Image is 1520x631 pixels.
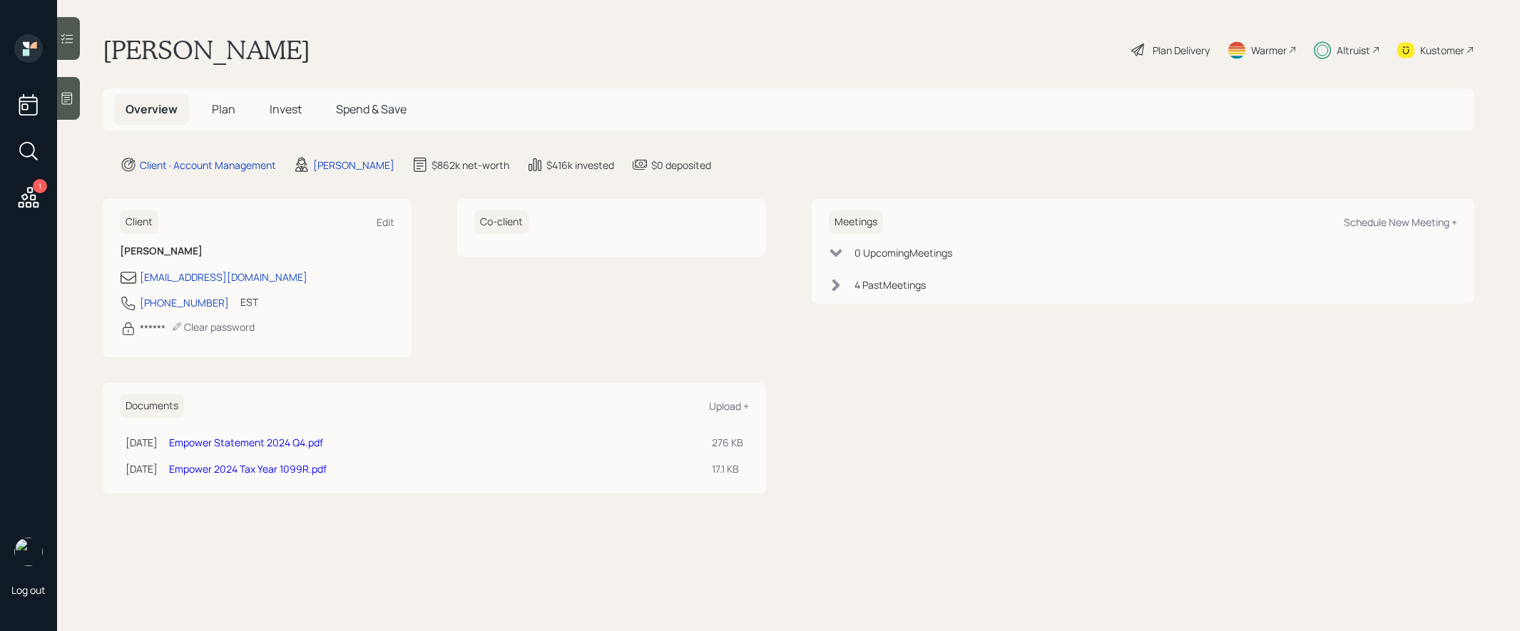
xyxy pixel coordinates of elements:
[120,394,184,418] h6: Documents
[829,210,883,234] h6: Meetings
[126,461,158,476] div: [DATE]
[140,270,307,284] div: [EMAIL_ADDRESS][DOMAIN_NAME]
[313,158,394,173] div: [PERSON_NAME]
[855,245,952,260] div: 0 Upcoming Meeting s
[103,34,310,66] h1: [PERSON_NAME]
[240,294,258,309] div: EST
[120,245,394,257] h6: [PERSON_NAME]
[169,462,327,476] a: Empower 2024 Tax Year 1099R.pdf
[126,435,158,450] div: [DATE]
[1420,43,1464,58] div: Kustomer
[120,210,158,234] h6: Client
[712,435,743,450] div: 276 KB
[169,436,323,449] a: Empower Statement 2024 Q4.pdf
[140,295,229,310] div: [PHONE_NUMBER]
[432,158,509,173] div: $862k net-worth
[651,158,711,173] div: $0 deposited
[546,158,614,173] div: $416k invested
[1344,215,1457,229] div: Schedule New Meeting +
[212,101,235,117] span: Plan
[140,158,276,173] div: Client · Account Management
[377,215,394,229] div: Edit
[855,277,926,292] div: 4 Past Meeting s
[126,101,178,117] span: Overview
[270,101,302,117] span: Invest
[474,210,529,234] h6: Co-client
[1251,43,1287,58] div: Warmer
[712,461,743,476] div: 17.1 KB
[14,538,43,566] img: treva-nostdahl-headshot.png
[336,101,407,117] span: Spend & Save
[33,179,47,193] div: 1
[171,320,255,334] div: Clear password
[1337,43,1370,58] div: Altruist
[1153,43,1210,58] div: Plan Delivery
[11,583,46,597] div: Log out
[709,399,749,413] div: Upload +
